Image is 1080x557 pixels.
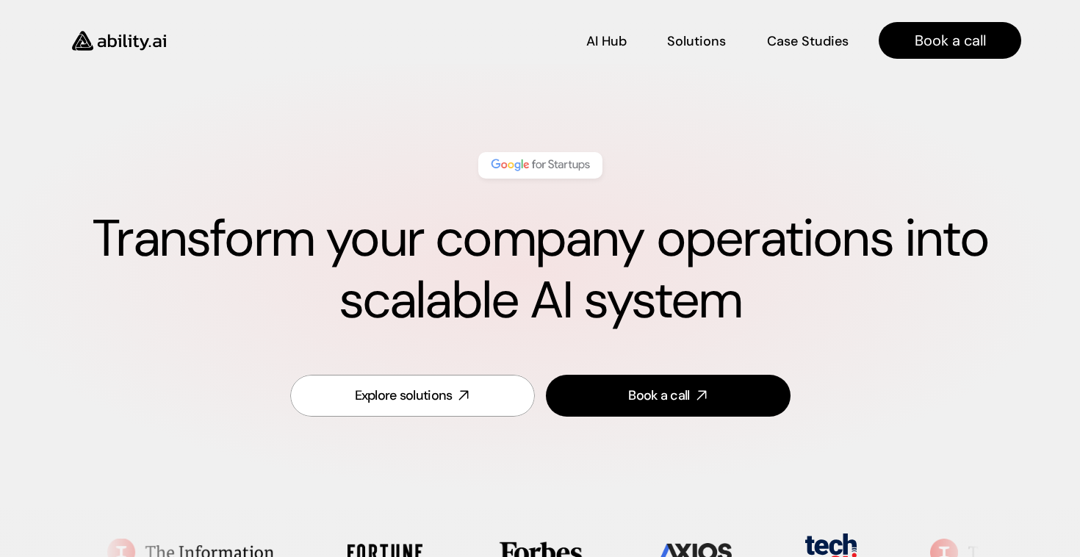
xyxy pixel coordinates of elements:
p: Solutions [667,32,726,51]
p: AI Hub [586,32,627,51]
div: Book a call [628,387,689,405]
a: AI Hub [586,28,627,54]
p: Case Studies [767,32,849,51]
a: Book a call [546,375,791,417]
a: Explore solutions [290,375,535,417]
p: Book a call [915,30,986,51]
div: Explore solutions [355,387,453,405]
a: Solutions [667,28,726,54]
nav: Main navigation [187,22,1021,59]
a: Case Studies [766,28,849,54]
a: Book a call [879,22,1021,59]
h1: Transform your company operations into scalable AI system [59,208,1021,331]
